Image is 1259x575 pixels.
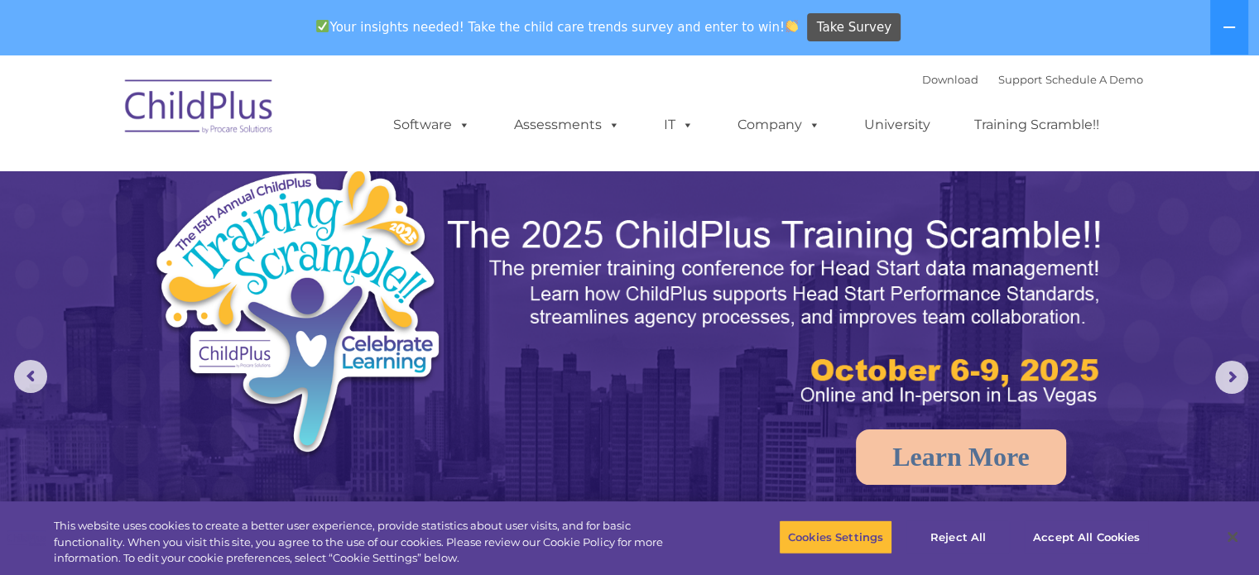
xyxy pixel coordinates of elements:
button: Reject All [906,520,1010,554]
a: Company [721,108,837,141]
a: Training Scramble!! [958,108,1116,141]
div: This website uses cookies to create a better user experience, provide statistics about user visit... [54,518,693,567]
a: Software [377,108,487,141]
img: ChildPlus by Procare Solutions [117,68,282,151]
span: Phone number [230,177,300,189]
a: IT [647,108,710,141]
font: | [922,73,1143,86]
button: Close [1214,519,1251,555]
img: ✅ [316,20,329,32]
button: Accept All Cookies [1024,520,1149,554]
span: Take Survey [817,13,891,42]
button: Cookies Settings [779,520,892,554]
a: Download [922,73,978,86]
img: 👏 [786,20,798,32]
a: Learn More [856,429,1066,485]
span: Last name [230,109,281,122]
span: Your insights needed! Take the child care trends survey and enter to win! [310,11,805,43]
a: Support [998,73,1042,86]
a: University [848,108,947,141]
a: Assessments [497,108,637,141]
a: Take Survey [807,13,901,42]
a: Schedule A Demo [1045,73,1143,86]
